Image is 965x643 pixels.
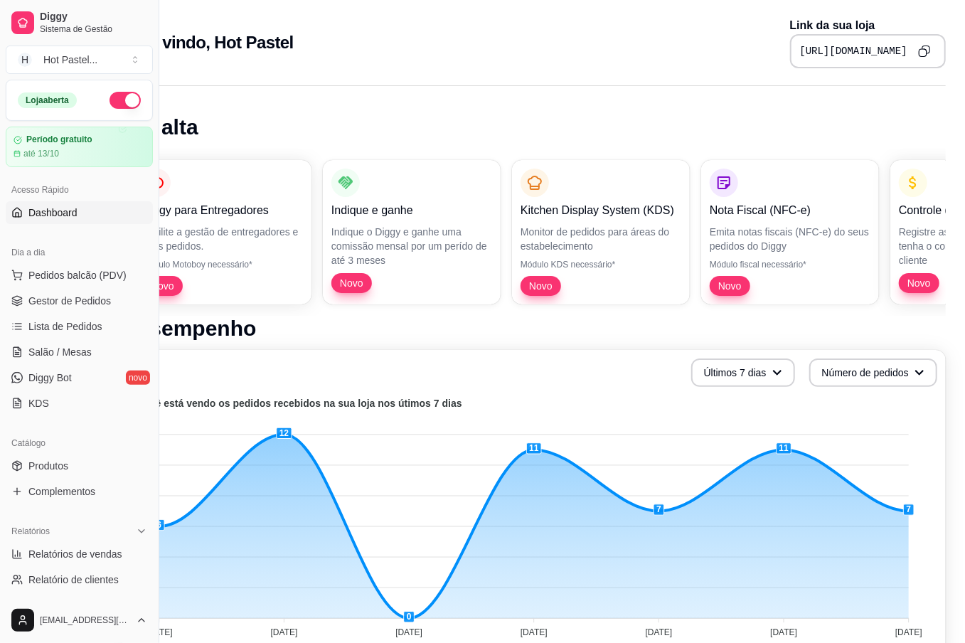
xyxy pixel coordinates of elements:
span: Relatório de clientes [28,573,119,587]
span: Relatórios [11,526,50,537]
span: Lista de Pedidos [28,319,102,334]
span: Novo [334,276,369,290]
a: Dashboard [6,201,153,224]
button: Número de pedidos [809,358,937,387]
a: Relatórios de vendas [6,543,153,565]
span: Gestor de Pedidos [28,294,111,308]
span: KDS [28,396,49,410]
span: Salão / Mesas [28,345,92,359]
button: Select a team [6,46,153,74]
p: Monitor de pedidos para áreas do estabelecimento [521,225,681,253]
div: Acesso Rápido [6,179,153,201]
span: Diggy Bot [28,371,72,385]
span: Dashboard [28,206,78,220]
tspan: [DATE] [395,627,422,637]
p: Kitchen Display System (KDS) [521,202,681,219]
p: Link da sua loja [790,17,946,34]
a: Lista de Pedidos [6,315,153,338]
div: Catálogo [6,432,153,455]
a: Produtos [6,455,153,477]
button: Últimos 7 dias [691,358,795,387]
pre: [URL][DOMAIN_NAME] [800,44,907,58]
a: DiggySistema de Gestão [6,6,153,40]
span: Novo [713,279,747,293]
span: Novo [902,276,937,290]
tspan: [DATE] [646,627,673,637]
tspan: [DATE] [895,627,922,637]
div: Dia a dia [6,241,153,264]
p: Módulo Motoboy necessário* [142,259,303,270]
p: Indique e ganhe [331,202,492,219]
p: Indique o Diggy e ganhe uma comissão mensal por um perído de até 3 meses [331,225,492,267]
button: [EMAIL_ADDRESS][DOMAIN_NAME] [6,603,153,637]
a: Período gratuitoaté 13/10 [6,127,153,167]
tspan: [DATE] [521,627,548,637]
a: Relatório de clientes [6,568,153,591]
h2: Bem vindo, Hot Pastel [122,31,294,54]
article: até 13/10 [23,148,59,159]
span: Relatórios de vendas [28,547,122,561]
a: Diggy Botnovo [6,366,153,389]
tspan: [DATE] [770,627,797,637]
p: Emita notas fiscais (NFC-e) do seus pedidos do Diggy [710,225,870,253]
div: Loja aberta [18,92,77,108]
h1: Desempenho [122,316,946,341]
p: Diggy para Entregadores [142,202,303,219]
button: Copy to clipboard [913,40,936,63]
span: H [18,53,32,67]
span: Pedidos balcão (PDV) [28,268,127,282]
a: Gestor de Pedidos [6,289,153,312]
span: [EMAIL_ADDRESS][DOMAIN_NAME] [40,615,130,626]
tspan: [DATE] [271,627,298,637]
div: Hot Pastel ... [43,53,97,67]
span: Diggy [40,11,147,23]
span: Novo [523,279,558,293]
p: Módulo fiscal necessário* [710,259,870,270]
button: Pedidos balcão (PDV) [6,264,153,287]
span: Produtos [28,459,68,473]
article: Período gratuito [26,134,92,145]
span: Sistema de Gestão [40,23,147,35]
p: Facilite a gestão de entregadores e seus pedidos. [142,225,303,253]
span: Complementos [28,484,95,499]
a: Complementos [6,480,153,503]
button: Diggy para EntregadoresFacilite a gestão de entregadores e seus pedidos.Módulo Motoboy necessário... [134,160,311,304]
h1: Em alta [122,115,946,140]
button: Kitchen Display System (KDS)Monitor de pedidos para áreas do estabelecimentoMódulo KDS necessário... [512,160,690,304]
a: Relatório de mesas [6,594,153,617]
button: Nota Fiscal (NFC-e)Emita notas fiscais (NFC-e) do seus pedidos do DiggyMódulo fiscal necessário*Novo [701,160,879,304]
p: Módulo KDS necessário* [521,259,681,270]
a: Salão / Mesas [6,341,153,363]
p: Nota Fiscal (NFC-e) [710,202,870,219]
button: Indique e ganheIndique o Diggy e ganhe uma comissão mensal por um perído de até 3 mesesNovo [323,160,501,304]
a: KDS [6,392,153,415]
button: Alterar Status [110,92,141,109]
text: Você está vendo os pedidos recebidos na sua loja nos útimos 7 dias [138,398,462,410]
